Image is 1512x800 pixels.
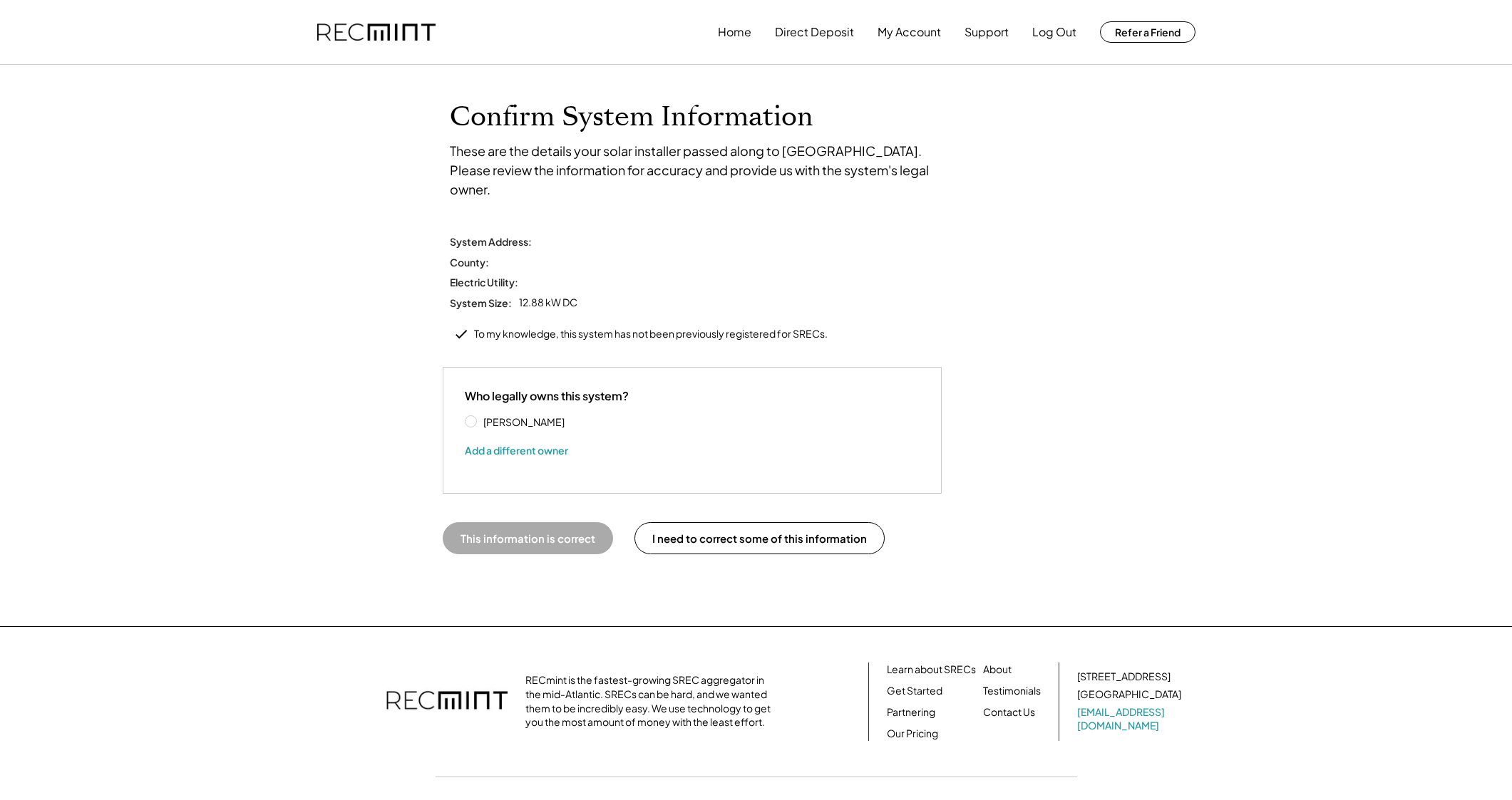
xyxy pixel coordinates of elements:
[450,276,518,289] div: Electric Utility:
[317,24,436,41] img: recmint-logotype%403x.png
[983,684,1041,698] a: Testimonials
[1077,670,1171,684] div: [STREET_ADDRESS]
[450,235,532,248] div: System Address:
[479,417,607,427] label: [PERSON_NAME]
[474,327,828,341] div: To my knowledge, this system has not been previously registered for SRECs.
[878,18,941,46] button: My Account
[887,684,942,698] a: Get Started
[465,389,629,404] div: Who legally owns this system?
[519,296,577,310] div: 12.88 kW DC
[450,141,949,199] div: These are the details your solar installer passed along to [GEOGRAPHIC_DATA]. Please review the i...
[465,440,568,461] button: Add a different owner
[887,663,976,677] a: Learn about SRECs
[386,677,508,727] img: recmint-logotype%403x.png
[634,522,885,554] button: I need to correct some of this information
[965,18,1009,46] button: Support
[450,256,489,269] div: County:
[443,522,613,554] button: This information is correct
[887,705,935,720] a: Partnering
[1100,21,1195,43] button: Refer a Friend
[983,705,1035,720] a: Contact Us
[450,100,1063,134] h1: Confirm System Information
[525,673,778,729] div: RECmint is the fastest-growing SREC aggregator in the mid-Atlantic. SRECs can be hard, and we wan...
[718,18,751,46] button: Home
[887,727,938,741] a: Our Pricing
[1032,18,1076,46] button: Log Out
[1077,705,1184,733] a: [EMAIL_ADDRESS][DOMAIN_NAME]
[1077,687,1181,702] div: [GEOGRAPHIC_DATA]
[450,296,512,309] div: System Size:
[983,663,1012,677] a: About
[775,18,854,46] button: Direct Deposit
